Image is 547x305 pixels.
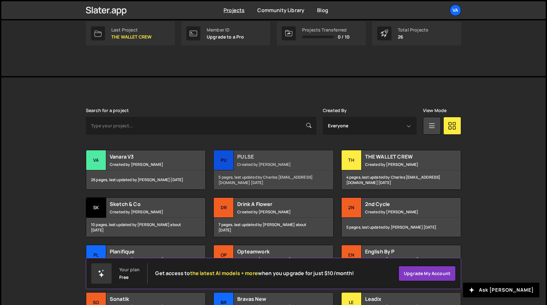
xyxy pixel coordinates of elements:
[237,257,314,262] small: Created by [PERSON_NAME]
[342,245,362,265] div: En
[110,201,186,208] h2: Sketch & Co
[110,248,186,255] h2: Planifique
[119,267,140,272] div: Your plan
[213,150,333,190] a: PU PULSE Created by [PERSON_NAME] 5 pages, last updated by Charles [EMAIL_ADDRESS][DOMAIN_NAME] [...
[86,117,316,135] input: Type your project...
[338,34,350,39] span: 0 / 10
[119,275,129,280] div: Free
[110,162,186,167] small: Created by [PERSON_NAME]
[86,245,106,265] div: Pl
[237,201,314,208] h2: Drink A Flower
[317,7,328,14] a: Blog
[450,4,461,16] a: Va
[213,245,333,285] a: Op Opteamwork Created by [PERSON_NAME] 11 pages, last updated by ilyass ajdaini [DATE]
[86,108,129,113] label: Search for a project
[398,34,428,39] p: 26
[365,162,442,167] small: Created by [PERSON_NAME]
[213,197,333,237] a: Dr Drink A Flower Created by [PERSON_NAME] 7 pages, last updated by [PERSON_NAME] about [DATE]
[342,218,461,237] div: 5 pages, last updated by [PERSON_NAME] [DATE]
[224,7,245,14] a: Projects
[342,198,362,218] div: 2n
[86,21,175,46] a: Last Project THE WALLET CREW
[111,27,152,32] div: Last Project
[423,108,447,113] label: View Mode
[302,27,350,32] div: Projects Transferred
[365,248,442,255] h2: English By P
[237,209,314,215] small: Created by [PERSON_NAME]
[214,218,333,237] div: 7 pages, last updated by [PERSON_NAME] about [DATE]
[110,295,186,302] h2: Sonatik
[110,209,186,215] small: Created by [PERSON_NAME]
[155,270,354,276] h2: Get access to when you upgrade for just $10/month!
[237,248,314,255] h2: Opteamwork
[341,245,461,285] a: En English By P Created by [PERSON_NAME] 3 pages, last updated by [PERSON_NAME] [DATE]
[86,197,206,237] a: Sk Sketch & Co Created by [PERSON_NAME] 10 pages, last updated by [PERSON_NAME] about [DATE]
[110,257,186,262] small: Created by [PERSON_NAME]
[341,150,461,190] a: TH THE WALLET CREW Created by [PERSON_NAME] 4 pages, last updated by Charles [EMAIL_ADDRESS][DOMA...
[110,153,186,160] h2: Vanara V3
[365,153,442,160] h2: THE WALLET CREW
[214,245,234,265] div: Op
[86,245,206,285] a: Pl Planifique Created by [PERSON_NAME] 4 pages, last updated by [PERSON_NAME] [DATE]
[214,170,333,189] div: 5 pages, last updated by Charles [EMAIL_ADDRESS][DOMAIN_NAME] [DATE]
[207,27,244,32] div: Member ID
[398,27,428,32] div: Total Projects
[86,198,106,218] div: Sk
[207,34,244,39] p: Upgrade to a Pro
[342,170,461,189] div: 4 pages, last updated by Charles [EMAIL_ADDRESS][DOMAIN_NAME] [DATE]
[323,108,347,113] label: Created By
[463,283,539,297] button: Ask [PERSON_NAME]
[237,162,314,167] small: Created by [PERSON_NAME]
[86,150,106,170] div: Va
[341,197,461,237] a: 2n 2nd Cycle Created by [PERSON_NAME] 5 pages, last updated by [PERSON_NAME] [DATE]
[111,34,152,39] p: THE WALLET CREW
[86,170,205,189] div: 26 pages, last updated by [PERSON_NAME] [DATE]
[237,153,314,160] h2: PULSE
[342,150,362,170] div: TH
[257,7,304,14] a: Community Library
[214,198,234,218] div: Dr
[365,209,442,215] small: Created by [PERSON_NAME]
[86,150,206,190] a: Va Vanara V3 Created by [PERSON_NAME] 26 pages, last updated by [PERSON_NAME] [DATE]
[214,150,234,170] div: PU
[365,295,442,302] h2: Leadix
[398,266,456,281] a: Upgrade my account
[365,201,442,208] h2: 2nd Cycle
[190,270,258,277] span: the latest AI models + more
[365,257,442,262] small: Created by [PERSON_NAME]
[237,295,314,302] h2: Bravas New
[86,218,205,237] div: 10 pages, last updated by [PERSON_NAME] about [DATE]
